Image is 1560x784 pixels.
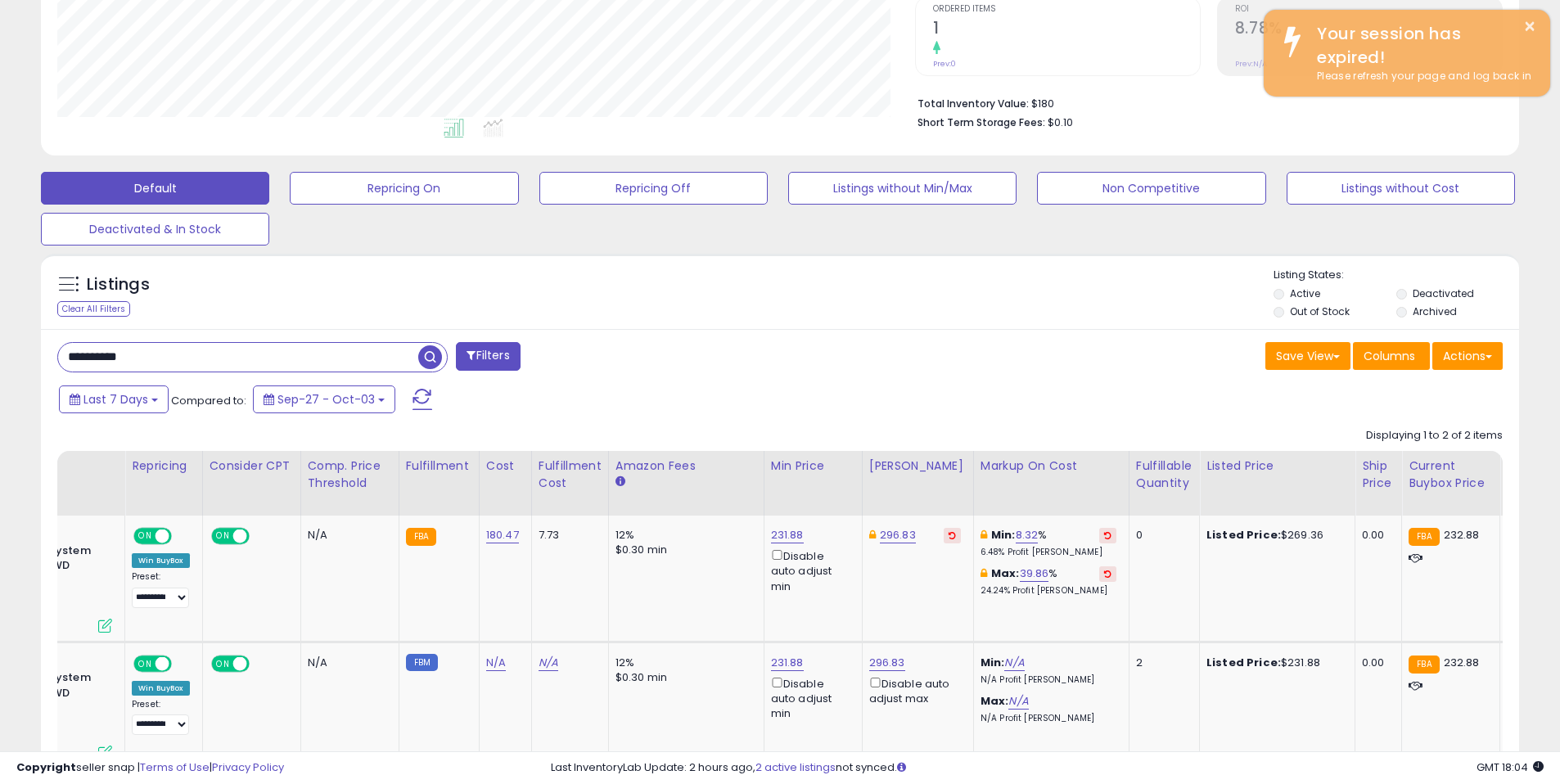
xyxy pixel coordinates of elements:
[1206,528,1342,543] div: $269.36
[87,273,150,296] h5: Listings
[1037,172,1265,205] button: Non Competitive
[1136,457,1193,492] div: Fulfillable Quantity
[933,59,956,69] small: Prev: 0
[539,172,768,205] button: Repricing Off
[1366,428,1503,444] div: Displaying 1 to 2 of 2 items
[1206,656,1342,670] div: $231.88
[788,172,1017,205] button: Listings without Min/Max
[1206,457,1348,475] div: Listed Price
[135,656,156,670] span: ON
[869,655,905,671] a: 296.83
[1206,527,1281,543] b: Listed Price:
[771,547,850,594] div: Disable auto adjust min
[16,759,76,775] strong: Copyright
[132,457,196,475] div: Repricing
[991,565,1020,581] b: Max:
[615,457,757,475] div: Amazon Fees
[213,529,233,543] span: ON
[406,528,436,546] small: FBA
[41,172,269,205] button: Default
[615,475,625,489] small: Amazon Fees.
[1274,268,1519,283] p: Listing States:
[59,385,169,413] button: Last 7 Days
[1136,656,1187,670] div: 2
[1409,656,1439,674] small: FBA
[132,699,190,736] div: Preset:
[771,527,804,543] a: 231.88
[771,457,855,475] div: Min Price
[1004,655,1024,671] a: N/A
[290,172,518,205] button: Repricing On
[308,656,386,670] div: N/A
[132,553,190,568] div: Win BuyBox
[615,543,751,557] div: $0.30 min
[1362,528,1389,543] div: 0.00
[1413,286,1474,300] label: Deactivated
[771,674,850,722] div: Disable auto adjust min
[308,457,392,492] div: Comp. Price Threshold
[486,457,525,475] div: Cost
[83,391,148,408] span: Last 7 Days
[981,655,1005,670] b: Min:
[140,759,210,775] a: Terms of Use
[1235,59,1267,69] small: Prev: N/A
[171,393,246,408] span: Compared to:
[1305,22,1538,69] div: Your session has expired!
[918,97,1029,110] b: Total Inventory Value:
[406,457,472,475] div: Fulfillment
[551,760,1544,776] div: Last InventoryLab Update: 2 hours ago, not synced.
[615,528,751,543] div: 12%
[539,655,558,671] a: N/A
[981,547,1116,558] p: 6.48% Profit [PERSON_NAME]
[1413,304,1457,318] label: Archived
[1287,172,1515,205] button: Listings without Cost
[277,391,375,408] span: Sep-27 - Oct-03
[981,528,1116,558] div: %
[308,528,386,543] div: N/A
[1305,69,1538,84] div: Please refresh your page and log back in
[1477,759,1544,775] span: 2025-10-13 18:04 GMT
[486,527,519,543] a: 180.47
[918,92,1490,112] li: $180
[1016,527,1039,543] a: 8.32
[41,213,269,246] button: Deactivated & In Stock
[771,655,804,671] a: 231.88
[132,681,190,696] div: Win BuyBox
[1290,286,1320,300] label: Active
[406,654,438,671] small: FBM
[981,457,1122,475] div: Markup on Cost
[212,759,284,775] a: Privacy Policy
[210,457,294,475] div: Consider CPT
[1353,342,1430,370] button: Columns
[1409,457,1493,492] div: Current Buybox Price
[253,385,395,413] button: Sep-27 - Oct-03
[1206,655,1281,670] b: Listed Price:
[755,759,836,775] a: 2 active listings
[973,451,1129,516] th: The percentage added to the cost of goods (COGS) that forms the calculator for Min & Max prices.
[981,585,1116,597] p: 24.24% Profit [PERSON_NAME]
[869,674,961,706] div: Disable auto adjust max
[213,656,233,670] span: ON
[1136,528,1187,543] div: 0
[1235,5,1502,14] span: ROI
[615,656,751,670] div: 12%
[880,527,916,543] a: 296.83
[1235,19,1502,41] h2: 8.78%
[246,656,273,670] span: OFF
[981,693,1009,709] b: Max:
[456,342,520,371] button: Filters
[1432,342,1503,370] button: Actions
[132,571,190,608] div: Preset:
[169,529,196,543] span: OFF
[1290,304,1350,318] label: Out of Stock
[486,655,506,671] a: N/A
[16,760,284,776] div: seller snap | |
[981,566,1116,597] div: %
[539,528,596,543] div: 7.73
[918,115,1045,129] b: Short Term Storage Fees:
[869,457,967,475] div: [PERSON_NAME]
[1362,457,1395,492] div: Ship Price
[57,301,130,317] div: Clear All Filters
[169,656,196,670] span: OFF
[981,713,1116,724] p: N/A Profit [PERSON_NAME]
